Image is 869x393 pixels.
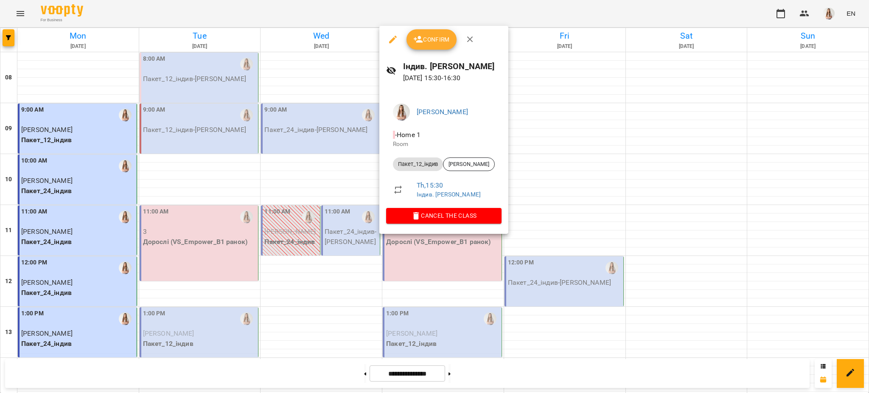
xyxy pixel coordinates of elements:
span: - Home 1 [393,131,422,139]
span: [PERSON_NAME] [443,160,494,168]
p: Room [393,140,495,149]
h6: Індив. [PERSON_NAME] [403,60,502,73]
a: Індив. [PERSON_NAME] [417,191,481,198]
p: [DATE] 15:30 - 16:30 [403,73,502,83]
a: [PERSON_NAME] [417,108,468,116]
span: Cancel the class [393,211,495,221]
span: Пакет_12_індив [393,160,443,168]
button: Confirm [406,29,457,50]
img: 991d444c6ac07fb383591aa534ce9324.png [393,104,410,121]
div: [PERSON_NAME] [443,157,495,171]
a: Th , 15:30 [417,181,443,189]
button: Cancel the class [386,208,502,223]
span: Confirm [413,34,450,45]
